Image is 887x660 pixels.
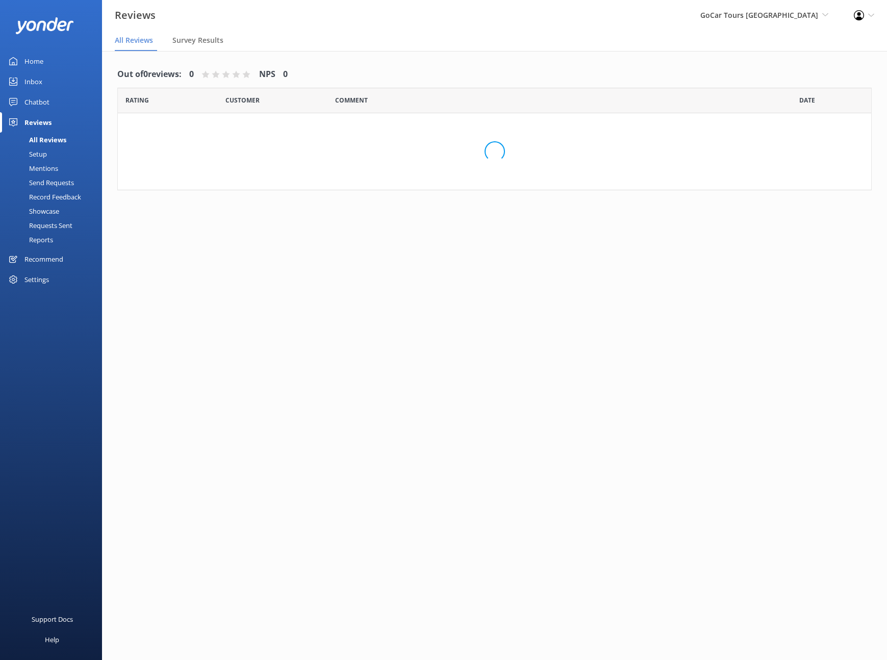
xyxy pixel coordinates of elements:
a: Requests Sent [6,218,102,233]
div: Record Feedback [6,190,81,204]
h3: Reviews [115,7,156,23]
div: Settings [24,269,49,290]
div: Home [24,51,43,71]
a: Mentions [6,161,102,175]
div: Send Requests [6,175,74,190]
div: Showcase [6,204,59,218]
a: Showcase [6,204,102,218]
span: Survey Results [172,35,223,45]
div: Setup [6,147,47,161]
span: Date [225,95,260,105]
div: Recommend [24,249,63,269]
span: Date [125,95,149,105]
span: Question [335,95,368,105]
div: Reviews [24,112,52,133]
div: Mentions [6,161,58,175]
span: All Reviews [115,35,153,45]
h4: NPS [259,68,275,81]
div: Requests Sent [6,218,72,233]
h4: 0 [189,68,194,81]
a: Send Requests [6,175,102,190]
div: Chatbot [24,92,49,112]
div: Inbox [24,71,42,92]
div: All Reviews [6,133,66,147]
div: Reports [6,233,53,247]
a: All Reviews [6,133,102,147]
img: yonder-white-logo.png [15,17,74,34]
div: Support Docs [32,609,73,629]
a: Reports [6,233,102,247]
a: Record Feedback [6,190,102,204]
h4: Out of 0 reviews: [117,68,182,81]
span: GoCar Tours [GEOGRAPHIC_DATA] [700,10,818,20]
a: Setup [6,147,102,161]
span: Date [799,95,815,105]
div: Help [45,629,59,650]
h4: 0 [283,68,288,81]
